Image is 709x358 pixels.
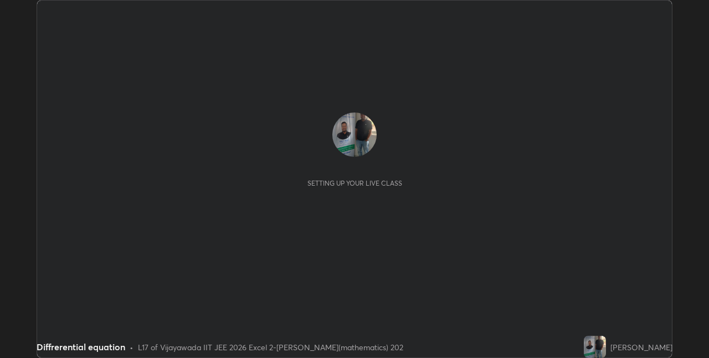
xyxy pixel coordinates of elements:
[610,341,672,353] div: [PERSON_NAME]
[584,336,606,358] img: c7ebcfdb356c4de2819b25fb562b78bb.jpg
[138,341,403,353] div: L17 of Vijayawada IIT JEE 2026 Excel 2-[PERSON_NAME](mathematics) 202
[130,341,133,353] div: •
[307,179,402,187] div: Setting up your live class
[37,340,125,354] div: Diffrerential equation
[332,112,377,157] img: c7ebcfdb356c4de2819b25fb562b78bb.jpg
